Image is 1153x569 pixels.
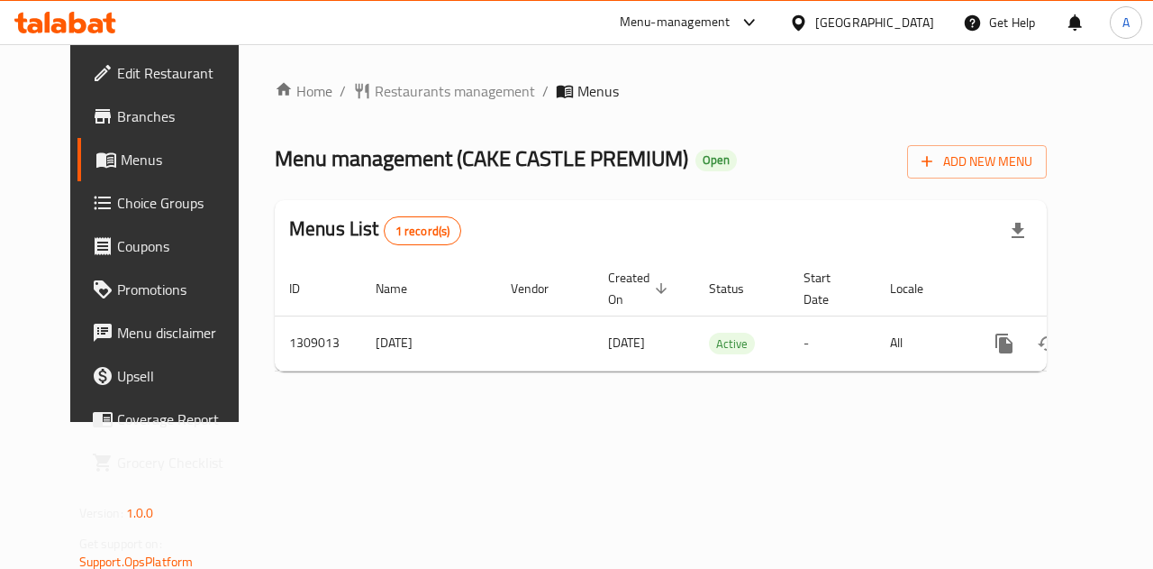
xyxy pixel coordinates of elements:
span: 1 record(s) [385,223,461,240]
span: Start Date [803,267,854,310]
a: Menu disclaimer [77,311,263,354]
span: Menus [577,80,619,102]
nav: breadcrumb [275,80,1047,102]
a: Menus [77,138,263,181]
span: Open [695,152,737,168]
td: All [876,316,968,371]
td: 1309013 [275,316,361,371]
div: Open [695,150,737,171]
span: Upsell [117,365,249,387]
button: Change Status [1026,322,1069,365]
span: Menus [121,149,249,170]
span: Locale [890,278,947,299]
li: / [340,80,346,102]
span: Status [709,278,767,299]
span: [DATE] [608,331,645,354]
a: Coverage Report [77,398,263,441]
span: Version: [79,501,123,525]
span: Grocery Checklist [117,452,249,473]
a: Choice Groups [77,181,263,225]
span: Name [376,278,431,299]
span: Promotions [117,279,249,300]
span: Active [709,334,755,354]
span: Edit Restaurant [117,62,249,84]
button: Add New Menu [907,145,1047,179]
li: / [542,80,549,102]
span: Coverage Report [117,408,249,430]
span: A [1122,13,1130,32]
span: Branches [117,106,249,127]
div: Active [709,333,755,354]
span: Choice Groups [117,192,249,214]
span: ID [289,278,323,299]
td: - [789,316,876,371]
h2: Menus List [289,216,461,245]
span: Coupons [117,235,249,257]
a: Branches [77,95,263,138]
span: Get support on: [79,532,162,555]
div: Menu-management [620,12,731,33]
span: Menu disclaimer [117,322,249,344]
td: [DATE] [361,316,496,371]
span: Restaurants management [375,80,535,102]
div: Total records count [384,216,462,245]
span: Created On [608,267,673,310]
a: Restaurants management [353,80,535,102]
a: Grocery Checklist [77,441,263,484]
a: Edit Restaurant [77,51,263,95]
a: Coupons [77,225,263,268]
span: Menu management ( CAKE CASTLE PREMIUM ) [275,138,688,179]
div: [GEOGRAPHIC_DATA] [815,13,934,32]
span: Add New Menu [921,151,1032,173]
span: 1.0.0 [126,501,154,525]
div: Export file [996,209,1040,252]
span: Vendor [511,278,572,299]
button: more [983,322,1026,365]
a: Home [275,80,332,102]
a: Upsell [77,354,263,398]
a: Promotions [77,268,263,311]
